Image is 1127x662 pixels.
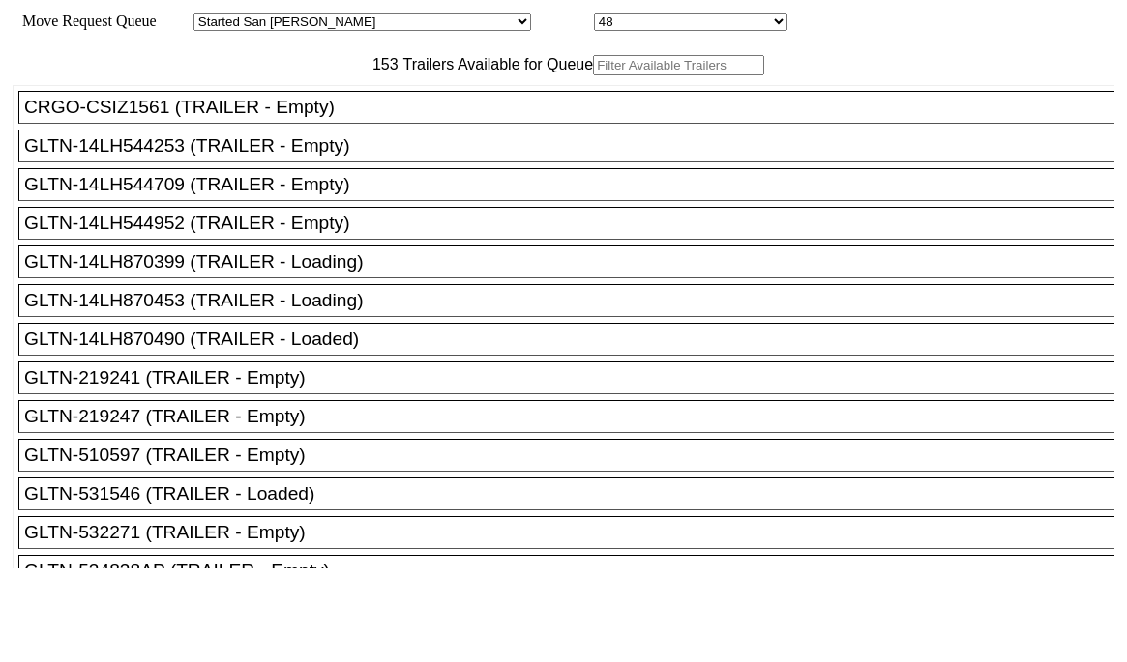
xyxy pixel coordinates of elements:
[24,367,1126,389] div: GLTN-219241 (TRAILER - Empty)
[24,483,1126,504] div: GLTN-531546 (TRAILER - Loaded)
[24,251,1126,273] div: GLTN-14LH870399 (TRAILER - Loading)
[24,406,1126,427] div: GLTN-219247 (TRAILER - Empty)
[24,135,1126,157] div: GLTN-14LH544253 (TRAILER - Empty)
[24,213,1126,234] div: GLTN-14LH544952 (TRAILER - Empty)
[24,174,1126,195] div: GLTN-14LH544709 (TRAILER - Empty)
[24,97,1126,118] div: CRGO-CSIZ1561 (TRAILER - Empty)
[24,329,1126,350] div: GLTN-14LH870490 (TRAILER - Loaded)
[24,290,1126,311] div: GLTN-14LH870453 (TRAILER - Loading)
[160,13,190,29] span: Area
[593,55,764,75] input: Filter Available Trailers
[399,56,594,72] span: Trailers Available for Queue
[363,56,399,72] span: 153
[535,13,590,29] span: Location
[24,561,1126,582] div: GLTN-534838AP (TRAILER - Empty)
[24,522,1126,543] div: GLTN-532271 (TRAILER - Empty)
[13,13,157,29] span: Move Request Queue
[24,445,1126,466] div: GLTN-510597 (TRAILER - Empty)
